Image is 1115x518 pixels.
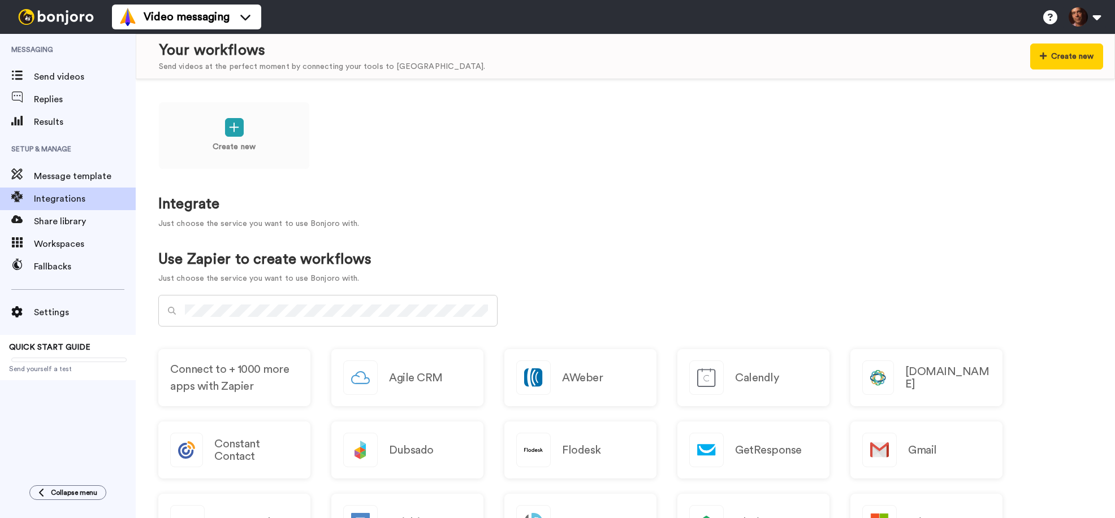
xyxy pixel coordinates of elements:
h2: Agile CRM [389,372,443,384]
span: Video messaging [144,9,230,25]
img: vm-color.svg [119,8,137,26]
div: Send videos at the perfect moment by connecting your tools to [GEOGRAPHIC_DATA]. [159,61,485,73]
a: Gmail [850,421,1002,478]
h1: Use Zapier to create workflows [158,251,371,268]
a: GetResponse [677,421,829,478]
img: logo_dubsado.svg [344,433,377,467]
img: logo_flodesk.svg [517,433,550,467]
span: Settings [34,306,136,319]
a: Create new [158,102,310,169]
a: Constant Contact [158,421,310,478]
h2: Calendly [735,372,779,384]
span: Connect to + 1000 more apps with Zapier [170,361,299,395]
a: Agile CRM [331,349,483,406]
h1: Integrate [158,196,1092,212]
span: Fallbacks [34,260,136,273]
span: Integrations [34,192,136,206]
span: Message template [34,169,136,183]
img: bj-logo-header-white.svg [14,9,98,25]
img: logo_getresponse.svg [690,433,723,467]
a: Connect to + 1000 more apps with Zapier [158,349,310,406]
span: Send yourself a test [9,364,127,373]
h2: Constant Contact [214,438,299,463]
span: Results [34,115,136,129]
img: logo_constant_contact.svg [171,433,202,467]
button: Collapse menu [29,485,106,500]
img: logo_agile_crm.svg [344,361,377,394]
h2: [DOMAIN_NAME] [905,365,991,390]
h2: AWeber [562,372,603,384]
span: Workspaces [34,237,136,251]
h2: Dubsado [389,444,434,456]
a: [DOMAIN_NAME] [850,349,1002,406]
span: Replies [34,93,136,106]
span: QUICK START GUIDE [9,343,90,351]
p: Create new [213,141,256,153]
h2: GetResponse [735,444,802,456]
p: Just choose the service you want to use Bonjoro with. [158,273,371,285]
a: Dubsado [331,421,483,478]
span: Share library [34,215,136,228]
img: logo_gmail.svg [863,433,896,467]
img: logo_aweber.svg [517,361,550,394]
img: logo_closecom.svg [863,361,893,394]
h2: Gmail [908,444,937,456]
button: Create new [1030,43,1103,69]
div: Your workflows [159,40,485,61]
span: Send videos [34,70,136,84]
span: Collapse menu [51,488,97,497]
p: Just choose the service you want to use Bonjoro with. [158,218,1092,230]
a: Calendly [677,349,829,406]
h2: Flodesk [562,444,601,456]
a: AWeber [504,349,656,406]
a: Flodesk [504,421,656,478]
img: logo_calendly.svg [690,361,723,394]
